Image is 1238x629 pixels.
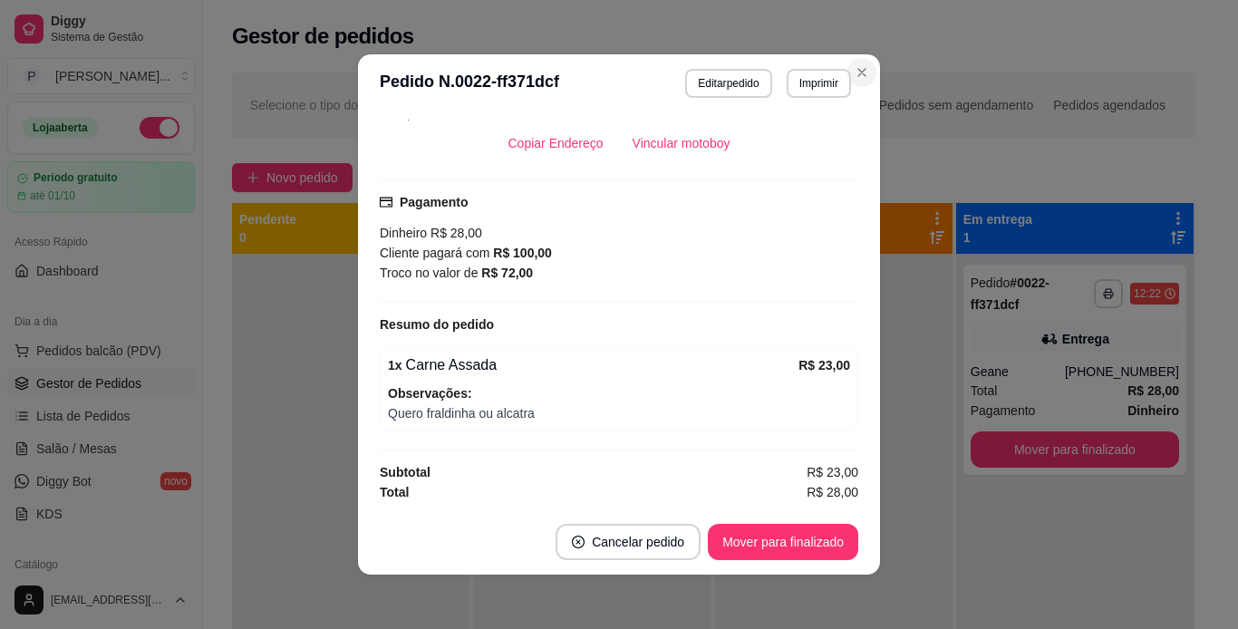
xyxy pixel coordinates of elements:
div: Carne Assada [388,354,798,376]
strong: R$ 72,00 [481,266,533,280]
strong: Total [380,485,409,499]
span: R$ 23,00 [807,462,858,482]
strong: Subtotal [380,465,430,479]
span: Dinheiro [380,226,427,240]
button: Close [847,58,876,87]
strong: 1 x [388,358,402,373]
button: Mover para finalizado [708,524,858,560]
span: R$ 28,00 [807,482,858,502]
button: close-circleCancelar pedido [556,524,701,560]
span: Troco no valor de [380,266,481,280]
strong: Resumo do pedido [380,317,494,332]
strong: R$ 23,00 [798,358,850,373]
span: R$ 28,00 [427,226,482,240]
button: Vincular motoboy [618,125,745,161]
span: Cliente pagará com [380,246,493,260]
button: Copiar Endereço [494,125,618,161]
h3: Pedido N. 0022-ff371dcf [380,69,559,98]
strong: Pagamento [400,195,468,209]
button: Editarpedido [685,69,771,98]
strong: Observações: [388,386,472,401]
strong: R$ 100,00 [493,246,552,260]
button: Imprimir [787,69,851,98]
span: close-circle [572,536,585,548]
span: credit-card [380,196,392,208]
span: Quero fraldinha ou alcatra [388,403,850,423]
